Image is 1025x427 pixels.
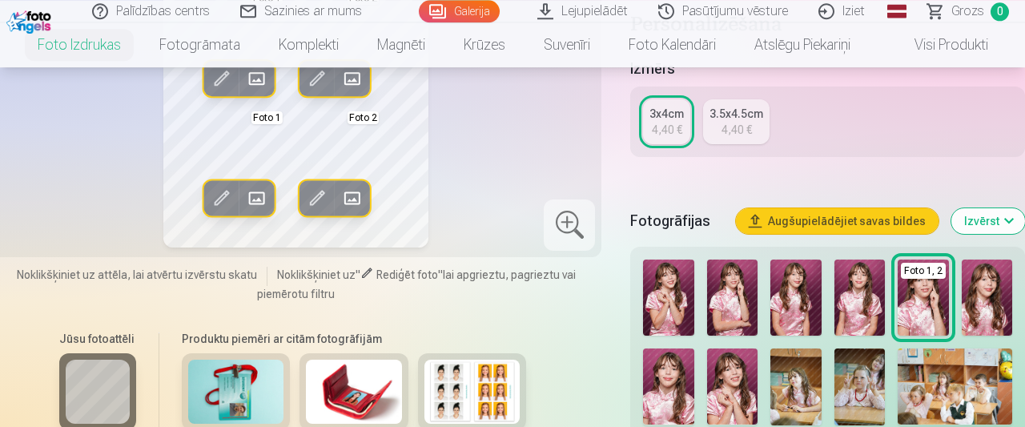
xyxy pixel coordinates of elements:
[6,6,55,34] img: /fa1
[609,22,735,67] a: Foto kalendāri
[643,99,690,144] a: 3x4cm4,40 €
[356,268,360,281] span: "
[703,99,770,144] a: 3.5x4.5cm4,40 €
[257,268,576,300] span: lai apgrieztu, pagrieztu vai piemērotu filtru
[59,331,136,347] h6: Jūsu fotoattēli
[735,22,870,67] a: Atslēgu piekariņi
[991,2,1009,21] span: 0
[175,331,533,347] h6: Produktu piemēri ar citām fotogrāfijām
[18,22,140,67] a: Foto izdrukas
[722,122,752,138] div: 4,40 €
[709,106,763,122] div: 3.5x4.5cm
[277,268,356,281] span: Noklikšķiniet uz
[652,122,682,138] div: 4,40 €
[736,208,939,234] button: Augšupielādējiet savas bildes
[951,208,1025,234] button: Izvērst
[630,58,1025,80] h5: Izmērs
[358,22,444,67] a: Magnēti
[376,268,438,281] span: Rediģēt foto
[140,22,259,67] a: Fotogrāmata
[444,22,525,67] a: Krūzes
[630,210,723,232] h5: Fotogrāfijas
[901,263,946,279] div: Foto 1, 2
[870,22,1007,67] a: Visi produkti
[649,106,684,122] div: 3x4cm
[525,22,609,67] a: Suvenīri
[438,268,443,281] span: "
[951,2,984,21] span: Grozs
[17,267,257,283] span: Noklikšķiniet uz attēla, lai atvērtu izvērstu skatu
[259,22,358,67] a: Komplekti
